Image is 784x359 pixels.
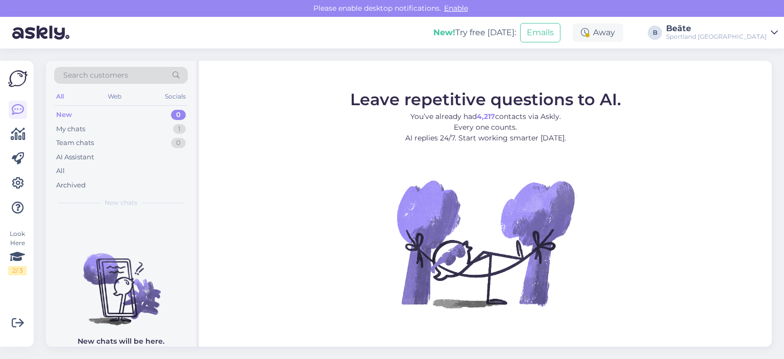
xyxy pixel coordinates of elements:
[433,28,455,37] b: New!
[573,23,623,42] div: Away
[63,70,128,81] span: Search customers
[441,4,471,13] span: Enable
[56,180,86,190] div: Archived
[666,25,767,33] div: Beāte
[394,152,577,336] img: No Chat active
[78,336,164,347] p: New chats will be here.
[433,27,516,39] div: Try free [DATE]:
[8,69,28,88] img: Askly Logo
[56,166,65,176] div: All
[520,23,560,42] button: Emails
[171,138,186,148] div: 0
[350,111,621,143] p: You’ve already had contacts via Askly. Every one counts. AI replies 24/7. Start working smarter [...
[8,266,27,275] div: 2 / 3
[105,198,137,207] span: New chats
[666,33,767,41] div: Sportland [GEOGRAPHIC_DATA]
[56,152,94,162] div: AI Assistant
[56,124,85,134] div: My chats
[54,90,66,103] div: All
[106,90,124,103] div: Web
[648,26,662,40] div: B
[46,235,196,327] img: No chats
[477,112,495,121] b: 4,217
[171,110,186,120] div: 0
[666,25,778,41] a: BeāteSportland [GEOGRAPHIC_DATA]
[8,229,27,275] div: Look Here
[350,89,621,109] span: Leave repetitive questions to AI.
[56,138,94,148] div: Team chats
[163,90,188,103] div: Socials
[56,110,72,120] div: New
[173,124,186,134] div: 1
